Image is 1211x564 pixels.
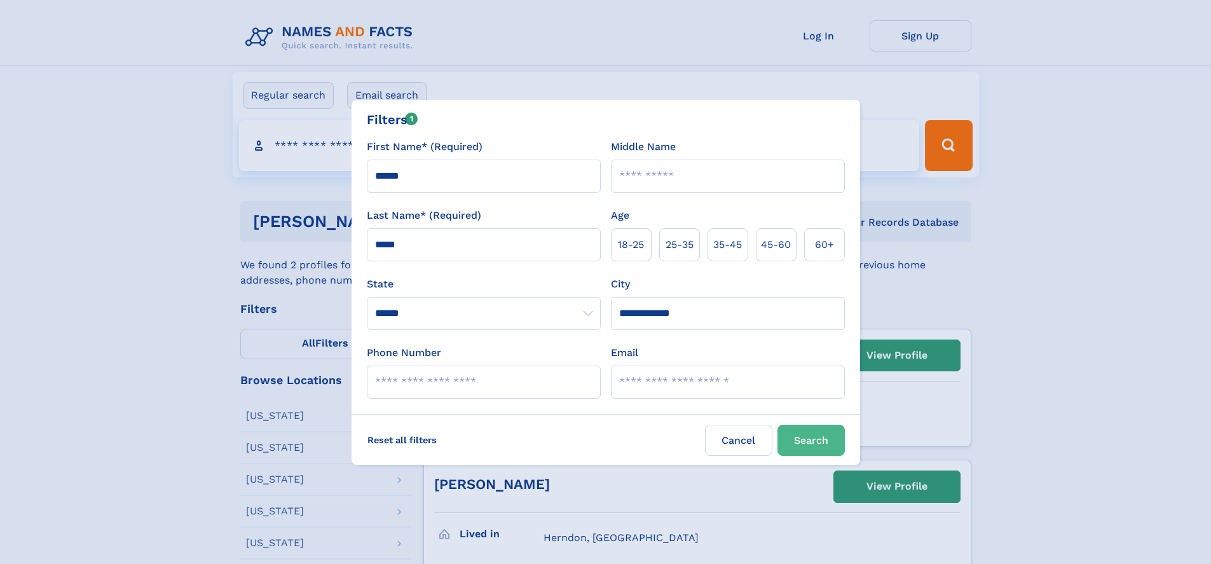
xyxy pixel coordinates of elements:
label: City [611,277,630,292]
span: 60+ [815,237,834,252]
span: 35‑45 [713,237,742,252]
span: 45‑60 [761,237,791,252]
button: Search [777,425,845,456]
label: Phone Number [367,345,441,361]
label: Middle Name [611,139,676,155]
label: Age [611,208,629,223]
span: 25‑35 [666,237,694,252]
label: First Name* (Required) [367,139,482,155]
label: Reset all filters [359,425,445,455]
label: Cancel [705,425,772,456]
div: Filters [367,110,418,129]
label: Email [611,345,638,361]
label: State [367,277,601,292]
span: 18‑25 [618,237,644,252]
label: Last Name* (Required) [367,208,481,223]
